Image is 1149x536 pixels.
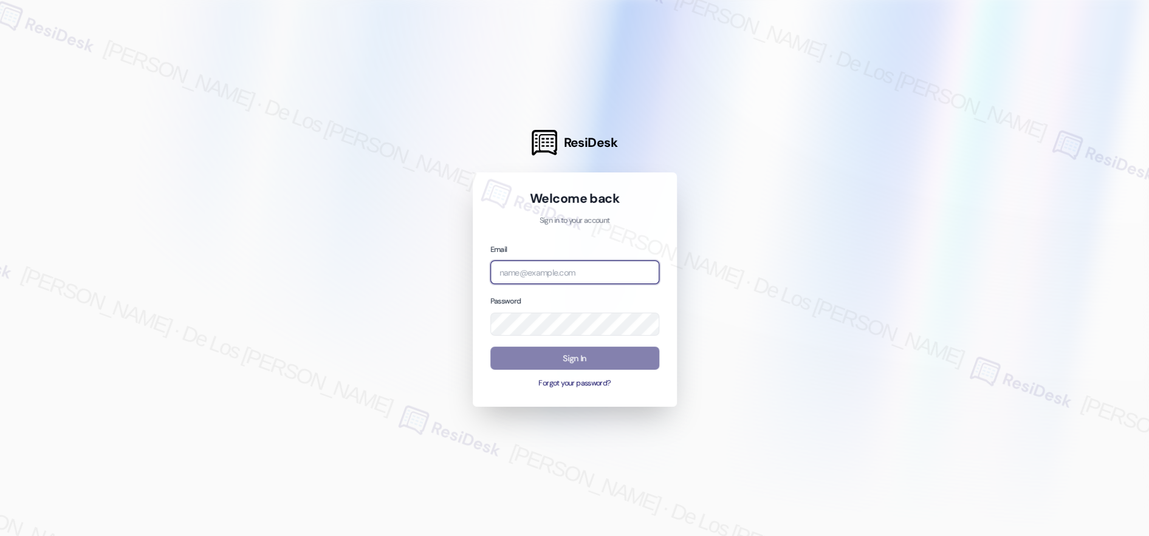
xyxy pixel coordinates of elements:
label: Password [490,296,521,306]
img: ResiDesk Logo [532,130,557,155]
input: name@example.com [490,260,659,284]
p: Sign in to your account [490,215,659,226]
button: Sign In [490,347,659,370]
h1: Welcome back [490,190,659,207]
label: Email [490,245,507,254]
button: Forgot your password? [490,378,659,389]
span: ResiDesk [563,134,617,151]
